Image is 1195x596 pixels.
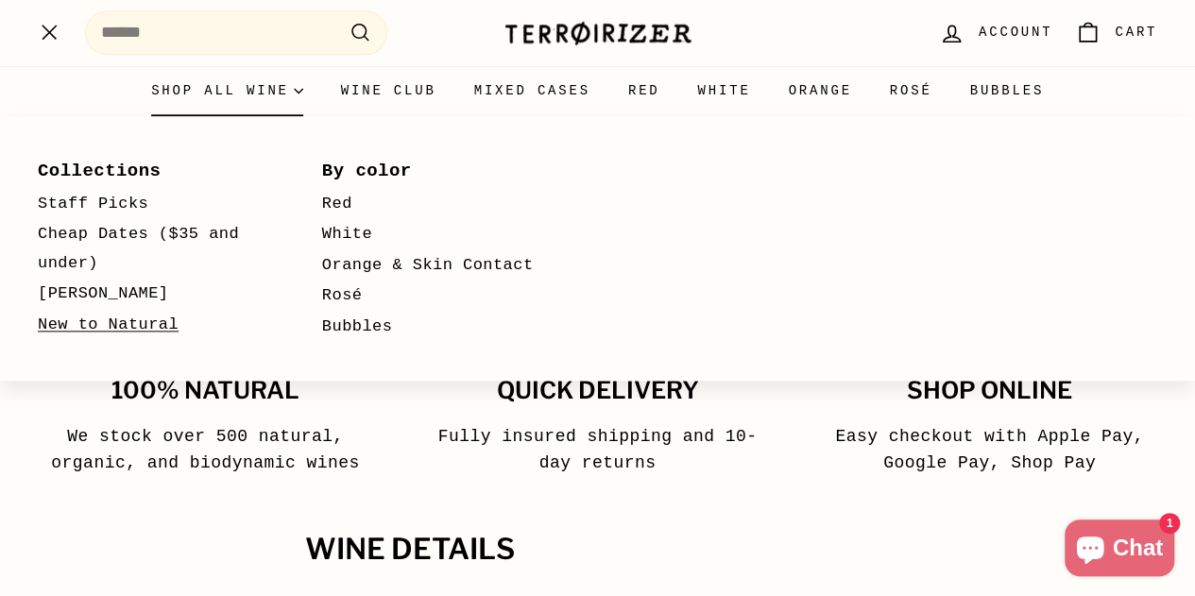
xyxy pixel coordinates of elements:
a: Orange & Skin Contact [322,250,552,281]
p: Fully insured shipping and 10-day returns [422,423,773,478]
a: Account [928,5,1064,60]
a: White [678,65,769,116]
a: Red [322,189,552,220]
a: Wine Club [322,65,455,116]
a: White [322,219,552,250]
summary: Shop all wine [132,65,322,116]
span: Cart [1115,22,1157,43]
a: Bubbles [322,312,552,343]
path: . [43,26,57,40]
a: Rosé [871,65,951,116]
a: Staff Picks [38,189,267,220]
h3: 100% Natural [30,378,381,404]
a: Orange [769,65,870,116]
path: . [43,25,57,39]
a: New to Natural [38,310,267,341]
a: Mixed Cases [455,65,609,116]
a: By color [322,154,552,188]
a: Rosé [322,281,552,312]
inbox-online-store-chat: Shopify online store chat [1059,519,1180,581]
a: Cheap Dates ($35 and under) [38,219,267,279]
h3: Quick delivery [422,378,773,404]
p: We stock over 500 natural, organic, and biodynamic wines [30,423,381,478]
span: Account [979,22,1052,43]
a: [PERSON_NAME] [38,279,267,310]
h3: Shop Online [814,378,1165,404]
a: Collections [38,154,267,188]
a: Cart [1064,5,1169,60]
a: Bubbles [950,65,1062,116]
h2: WINE DETAILS [305,534,891,566]
a: Red [609,65,679,116]
p: Easy checkout with Apple Pay, Google Pay, Shop Pay [814,423,1165,478]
